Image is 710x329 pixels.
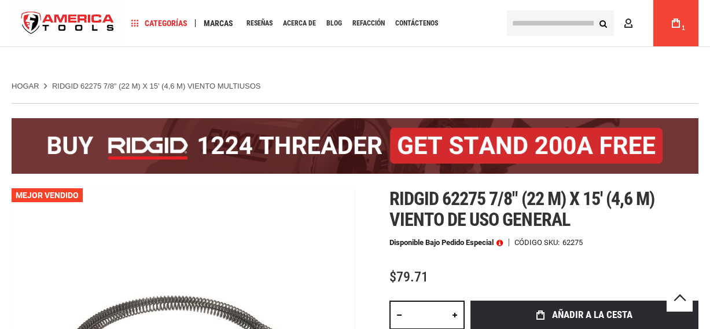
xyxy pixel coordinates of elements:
a: Refacción [347,16,390,31]
img: Herramientas de América [12,2,124,45]
font: Disponible bajo pedido especial [389,238,494,247]
font: Hogar [12,82,39,90]
a: Blog [321,16,347,31]
a: Categorías [126,16,193,31]
a: Marcas [198,16,238,31]
a: Hogar [12,81,39,92]
img: BOGO: ¡Compre la roscadora RIDGID® 1224 (26092) y obtenga el soporte 92467 200A GRATIS! [12,118,698,174]
a: Reseñas [241,16,278,31]
font: $79.71 [389,269,428,285]
font: Acerca de [283,19,316,27]
font: añadir a la cesta [552,309,632,320]
font: Contáctenos [395,19,438,27]
font: Reseñas [247,19,273,27]
button: Buscar [592,12,614,34]
font: Cuenta [637,19,667,28]
font: Blog [326,19,342,27]
a: Contáctenos [390,16,443,31]
font: 1 [682,25,685,31]
font: Código SKU [514,238,558,247]
font: Marcas [204,19,233,28]
font: Ridgid 62275 7/8" (22 m) x 15' (4,6 m) viento de uso general [389,188,655,231]
font: Refacción [352,19,385,27]
font: Categorías [145,19,187,28]
a: Acerca de [278,16,321,31]
font: 62275 [562,238,583,247]
font: RIDGID 62275 7/8" (22 M) X 15' (4,6 M) VIENTO MULTIUSOS [52,82,261,90]
a: logotipo de la tienda [12,2,124,45]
